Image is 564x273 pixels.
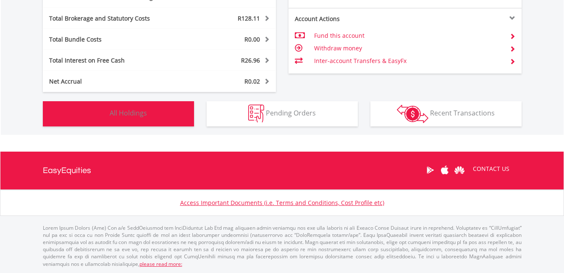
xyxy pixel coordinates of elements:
[314,42,503,55] td: Withdraw money
[43,101,194,126] button: All Holdings
[289,15,405,23] div: Account Actions
[314,55,503,67] td: Inter-account Transfers & EasyFx
[43,35,179,44] div: Total Bundle Costs
[452,157,467,183] a: Huawei
[244,35,260,43] span: R0.00
[314,29,503,42] td: Fund this account
[397,105,428,123] img: transactions-zar-wht.png
[467,157,515,181] a: CONTACT US
[43,152,91,189] a: EasyEquities
[180,199,384,207] a: Access Important Documents (i.e. Terms and Conditions, Cost Profile etc)
[248,105,264,123] img: pending_instructions-wht.png
[370,101,522,126] button: Recent Transactions
[207,101,358,126] button: Pending Orders
[438,157,452,183] a: Apple
[266,108,316,118] span: Pending Orders
[423,157,438,183] a: Google Play
[43,14,179,23] div: Total Brokerage and Statutory Costs
[244,77,260,85] span: R0.02
[110,108,147,118] span: All Holdings
[90,105,108,123] img: holdings-wht.png
[43,224,522,268] p: Lorem Ipsum Dolors (Ame) Con a/e SeddOeiusmod tem InciDiduntut Lab Etd mag aliquaen admin veniamq...
[238,14,260,22] span: R128.11
[43,56,179,65] div: Total Interest on Free Cash
[139,260,182,268] a: please read more:
[43,77,179,86] div: Net Accrual
[430,108,495,118] span: Recent Transactions
[241,56,260,64] span: R26.96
